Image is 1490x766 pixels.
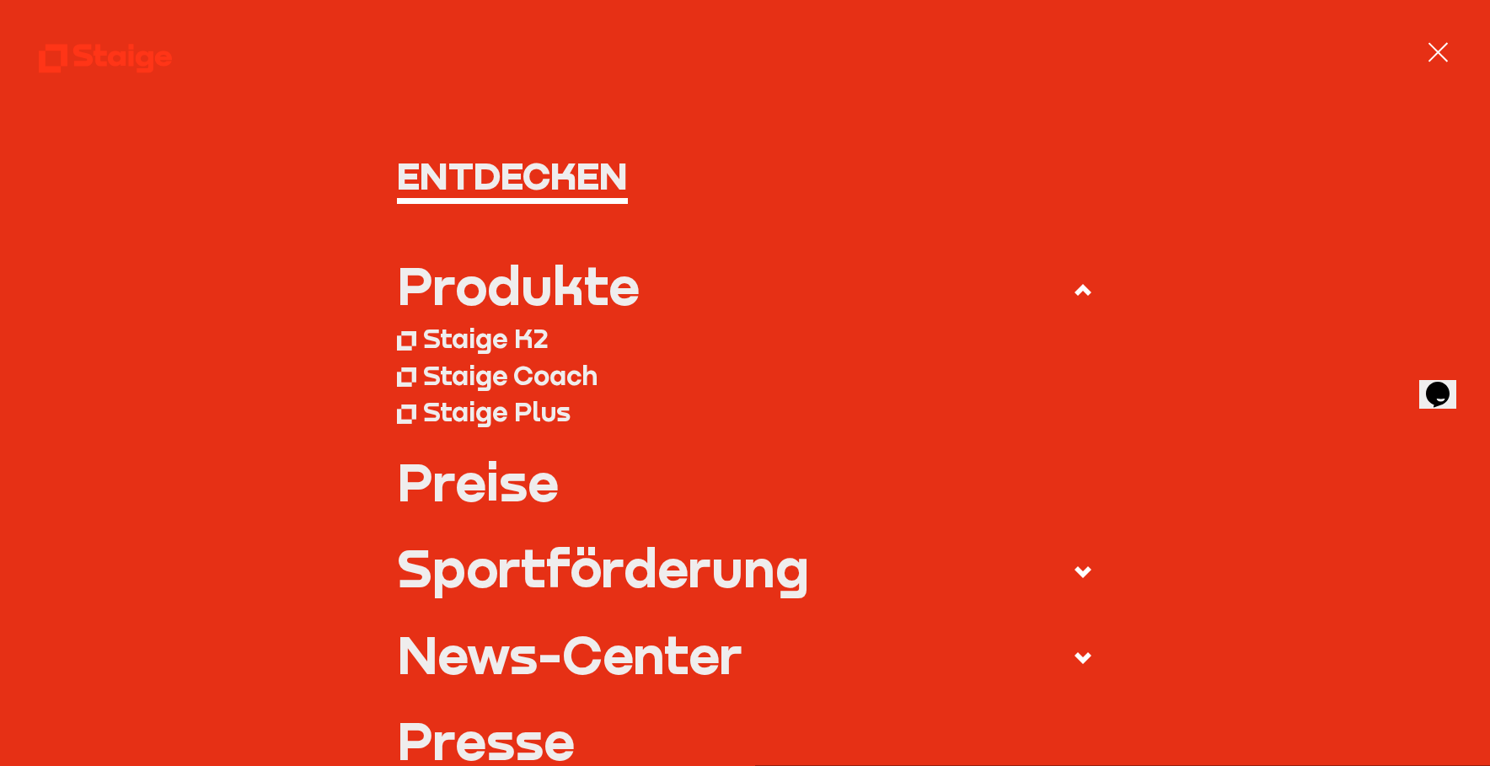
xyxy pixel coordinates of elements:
div: Sportförderung [397,542,809,594]
div: Staige Coach [423,359,598,392]
a: Staige K2 [397,320,1093,356]
a: Staige Coach [397,356,1093,393]
a: Preise [397,456,1093,508]
div: Staige Plus [423,395,571,428]
div: Produkte [397,260,640,312]
a: Staige Plus [397,394,1093,430]
div: Staige K2 [423,322,549,355]
div: News-Center [397,629,742,681]
iframe: chat widget [1419,358,1473,409]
